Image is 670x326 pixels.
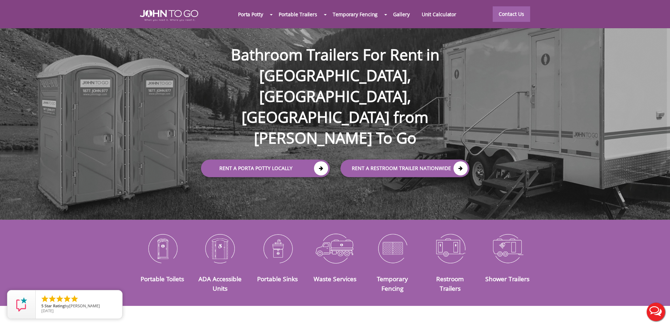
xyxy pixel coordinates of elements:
img: Temporary-Fencing-cion_N.png [369,230,416,267]
a: Rent a Porta Potty Locally [201,159,330,177]
li:  [48,295,57,303]
img: ADA-Accessible-Units-icon_N.png [196,230,243,267]
span: by [41,304,117,309]
a: Restroom Trailers [436,274,464,292]
a: Temporary Fencing [377,274,408,292]
li:  [55,295,64,303]
img: Portable-Sinks-icon_N.png [254,230,301,267]
a: Portable Toilets [141,274,184,283]
span: 5 [41,303,43,308]
img: Waste-Services-icon_N.png [312,230,358,267]
img: Restroom-Trailers-icon_N.png [427,230,474,267]
a: Shower Trailers [485,274,529,283]
li:  [41,295,49,303]
a: Portable Sinks [257,274,298,283]
h1: Bathroom Trailers For Rent in [GEOGRAPHIC_DATA], [GEOGRAPHIC_DATA], [GEOGRAPHIC_DATA] from [PERSO... [194,22,476,149]
li:  [70,295,79,303]
a: Unit Calculator [416,7,463,22]
span: Star Rating [45,303,65,308]
a: Temporary Fencing [327,7,384,22]
img: Review Rating [14,297,29,312]
a: Gallery [387,7,415,22]
button: Live Chat [642,298,670,326]
img: JOHN to go [140,10,198,21]
a: ADA Accessible Units [198,274,242,292]
a: Contact Us [493,6,530,22]
li:  [63,295,71,303]
span: [PERSON_NAME] [69,303,100,308]
a: Portable Trailers [273,7,323,22]
a: rent a RESTROOM TRAILER Nationwide [340,159,469,177]
span: [DATE] [41,308,54,313]
img: Shower-Trailers-icon_N.png [484,230,531,267]
img: Portable-Toilets-icon_N.png [139,230,186,267]
a: Waste Services [314,274,356,283]
a: Porta Potty [232,7,269,22]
